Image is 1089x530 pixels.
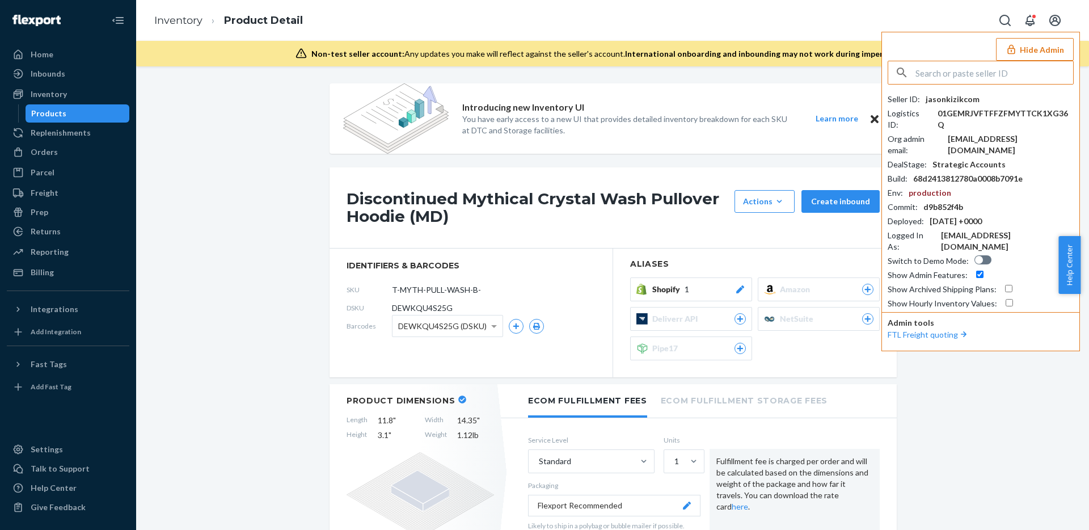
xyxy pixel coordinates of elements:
[888,108,932,131] div: Logistics ID :
[378,430,415,441] span: 3.1
[31,463,90,474] div: Talk to Support
[7,300,129,318] button: Integrations
[915,61,1073,84] input: Search or paste seller ID
[1058,236,1080,294] span: Help Center
[31,304,78,315] div: Integrations
[7,323,129,341] a: Add Integration
[26,104,130,123] a: Products
[7,203,129,221] a: Prep
[909,187,951,199] div: production
[457,430,494,441] span: 1.12 lb
[462,101,584,114] p: Introducing new Inventory UI
[528,384,647,418] li: Ecom Fulfillment Fees
[7,222,129,241] a: Returns
[888,230,935,253] div: Logged In As :
[538,456,539,467] input: Standard
[224,14,303,27] a: Product Detail
[389,430,391,440] span: "
[888,317,1074,329] p: Admin tools
[948,133,1074,156] div: [EMAIL_ADDRESS][DOMAIN_NAME]
[154,14,202,27] a: Inventory
[7,45,129,64] a: Home
[888,330,969,339] a: FTL Freight quoting
[31,49,53,60] div: Home
[630,277,752,301] button: Shopify1
[31,167,54,178] div: Parcel
[652,313,702,325] span: Deliverr API
[994,9,1016,32] button: Open Search Box
[630,307,752,331] button: Deliverr API
[347,430,368,441] span: Height
[311,49,404,58] span: Non-test seller account:
[888,133,942,156] div: Org admin email :
[7,124,129,142] a: Replenishments
[913,173,1023,184] div: 68d2413812780a0008b7091e
[31,482,77,494] div: Help Center
[926,94,980,105] div: jasonkizikcom
[31,267,54,278] div: Billing
[347,190,729,225] h1: Discontinued Mythical Crystal Wash Pullover Hoodie (MD)
[378,415,415,426] span: 11.8
[674,456,679,467] div: 1
[31,108,66,119] div: Products
[347,415,368,426] span: Length
[392,302,453,314] span: DEWKQU4S25G
[996,38,1074,61] button: Hide Admin
[743,196,786,207] div: Actions
[652,284,685,295] span: Shopify
[347,260,596,271] span: identifiers & barcodes
[528,435,655,445] label: Service Level
[661,384,828,415] li: Ecom Fulfillment Storage Fees
[31,207,48,218] div: Prep
[673,456,674,467] input: 1
[888,173,907,184] div: Build :
[7,85,129,103] a: Inventory
[7,143,129,161] a: Orders
[7,460,129,478] a: Talk to Support
[31,127,91,138] div: Replenishments
[477,415,480,425] span: "
[528,495,700,516] button: Flexport Recommended
[625,49,919,58] span: International onboarding and inbounding may not work during impersonation.
[425,430,447,441] span: Weight
[7,440,129,459] a: Settings
[31,327,81,336] div: Add Integration
[347,285,392,295] span: SKU
[630,260,880,268] h2: Aliases
[735,190,795,213] button: Actions
[347,321,392,331] span: Barcodes
[31,359,67,370] div: Fast Tags
[888,159,927,170] div: DealStage :
[7,184,129,202] a: Freight
[31,502,86,513] div: Give Feedback
[801,190,880,213] button: Create inbound
[808,112,865,126] button: Learn more
[780,284,814,295] span: Amazon
[457,415,494,426] span: 14.35
[888,201,918,213] div: Commit :
[7,243,129,261] a: Reporting
[888,216,924,227] div: Deployed :
[1019,9,1041,32] button: Open notifications
[941,230,1074,253] div: [EMAIL_ADDRESS][DOMAIN_NAME]
[31,226,61,237] div: Returns
[867,112,882,126] button: Close
[664,435,700,445] label: Units
[923,201,963,213] div: d9b852f4b
[1044,9,1066,32] button: Open account menu
[7,65,129,83] a: Inbounds
[31,246,69,258] div: Reporting
[732,502,748,511] a: here
[758,307,880,331] button: NetSuite
[398,317,487,336] span: DEWKQU4S25G (DSKU)
[528,481,700,490] p: Packaging
[107,9,129,32] button: Close Navigation
[7,498,129,516] button: Give Feedback
[31,146,58,158] div: Orders
[888,284,997,295] div: Show Archived Shipping Plans :
[311,48,919,60] div: Any updates you make will reflect against the seller's account.
[888,187,903,199] div: Env :
[145,4,312,37] ol: breadcrumbs
[393,415,396,425] span: "
[31,444,63,455] div: Settings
